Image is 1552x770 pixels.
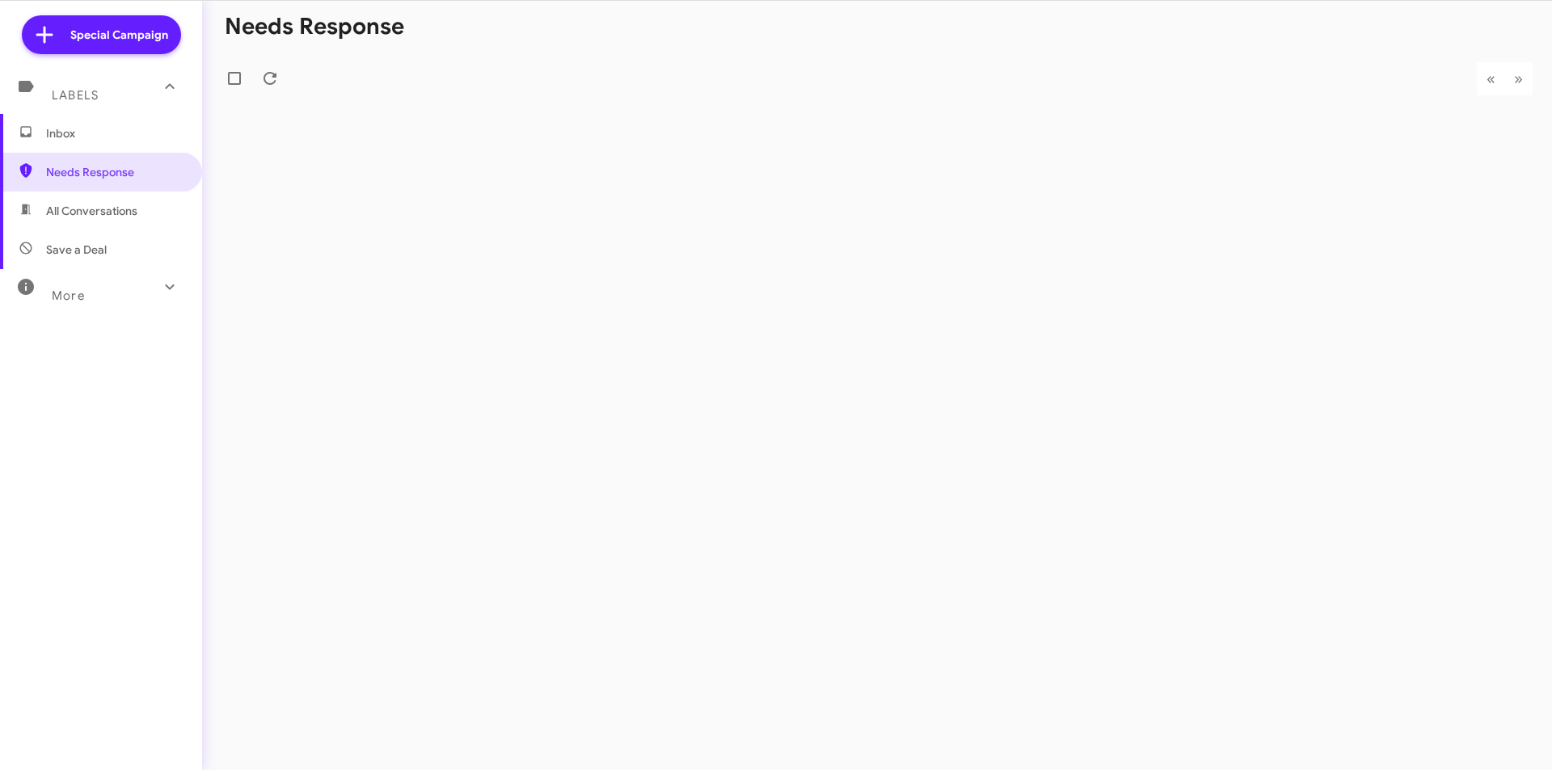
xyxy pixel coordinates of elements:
[70,27,168,43] span: Special Campaign
[1477,62,1505,95] button: Previous
[46,242,107,258] span: Save a Deal
[1478,62,1533,95] nav: Page navigation example
[52,88,99,103] span: Labels
[46,164,183,180] span: Needs Response
[1514,69,1523,89] span: »
[22,15,181,54] a: Special Campaign
[1504,62,1533,95] button: Next
[52,288,85,303] span: More
[1487,69,1495,89] span: «
[46,125,183,141] span: Inbox
[225,14,404,40] h1: Needs Response
[46,203,137,219] span: All Conversations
